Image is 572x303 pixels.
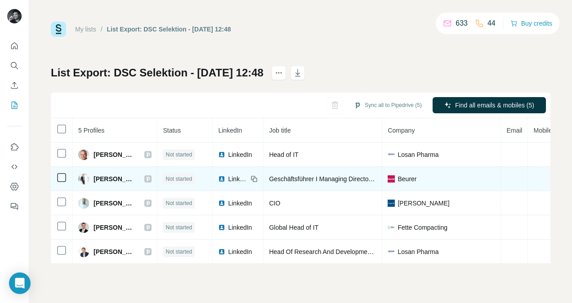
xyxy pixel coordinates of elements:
[456,18,468,29] p: 633
[7,38,22,54] button: Quick start
[94,150,135,159] span: [PERSON_NAME]
[165,248,192,256] span: Not started
[78,174,89,184] img: Avatar
[218,224,225,231] img: LinkedIn logo
[218,127,242,134] span: LinkedIn
[51,66,264,80] h1: List Export: DSC Selektion - [DATE] 12:48
[269,175,446,183] span: Geschäftsführer I Managing Director I Chief Commercial Officer
[7,58,22,74] button: Search
[228,199,252,208] span: LinkedIn
[228,174,248,183] span: LinkedIn
[218,248,225,255] img: LinkedIn logo
[269,151,298,158] span: Head of IT
[218,151,225,158] img: LinkedIn logo
[272,66,286,80] button: actions
[218,200,225,207] img: LinkedIn logo
[94,223,135,232] span: [PERSON_NAME]
[269,248,383,255] span: Head Of Research And Development NB
[94,199,135,208] span: [PERSON_NAME]
[228,150,252,159] span: LinkedIn
[7,178,22,195] button: Dashboard
[78,246,89,257] img: Avatar
[7,77,22,94] button: Enrich CSV
[388,248,395,255] img: company-logo
[107,25,231,34] div: List Export: DSC Selektion - [DATE] 12:48
[388,200,395,207] img: company-logo
[348,98,428,112] button: Sync all to Pipedrive (5)
[269,127,290,134] span: Job title
[510,17,552,30] button: Buy credits
[165,151,192,159] span: Not started
[388,224,395,231] img: company-logo
[269,200,280,207] span: CIO
[487,18,496,29] p: 44
[388,175,395,183] img: company-logo
[163,127,181,134] span: Status
[398,150,438,159] span: Losan Pharma
[455,101,534,110] span: Find all emails & mobiles (5)
[165,223,192,232] span: Not started
[7,159,22,175] button: Use Surfe API
[506,127,522,134] span: Email
[7,97,22,113] button: My lists
[78,127,104,134] span: 5 Profiles
[7,139,22,155] button: Use Surfe on LinkedIn
[433,97,546,113] button: Find all emails & mobiles (5)
[7,9,22,23] img: Avatar
[165,175,192,183] span: Not started
[101,25,103,34] li: /
[269,224,318,231] span: Global Head of IT
[398,223,447,232] span: Fette Compacting
[398,247,438,256] span: Losan Pharma
[398,174,416,183] span: Beurer
[388,127,415,134] span: Company
[228,247,252,256] span: LinkedIn
[7,198,22,214] button: Feedback
[388,151,395,158] img: company-logo
[228,223,252,232] span: LinkedIn
[94,247,135,256] span: [PERSON_NAME]
[398,199,449,208] span: [PERSON_NAME]
[78,198,89,209] img: Avatar
[165,199,192,207] span: Not started
[75,26,96,33] a: My lists
[94,174,135,183] span: [PERSON_NAME]
[51,22,66,37] img: Surfe Logo
[218,175,225,183] img: LinkedIn logo
[9,272,31,294] div: Open Intercom Messenger
[78,149,89,160] img: Avatar
[78,222,89,233] img: Avatar
[533,127,552,134] span: Mobile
